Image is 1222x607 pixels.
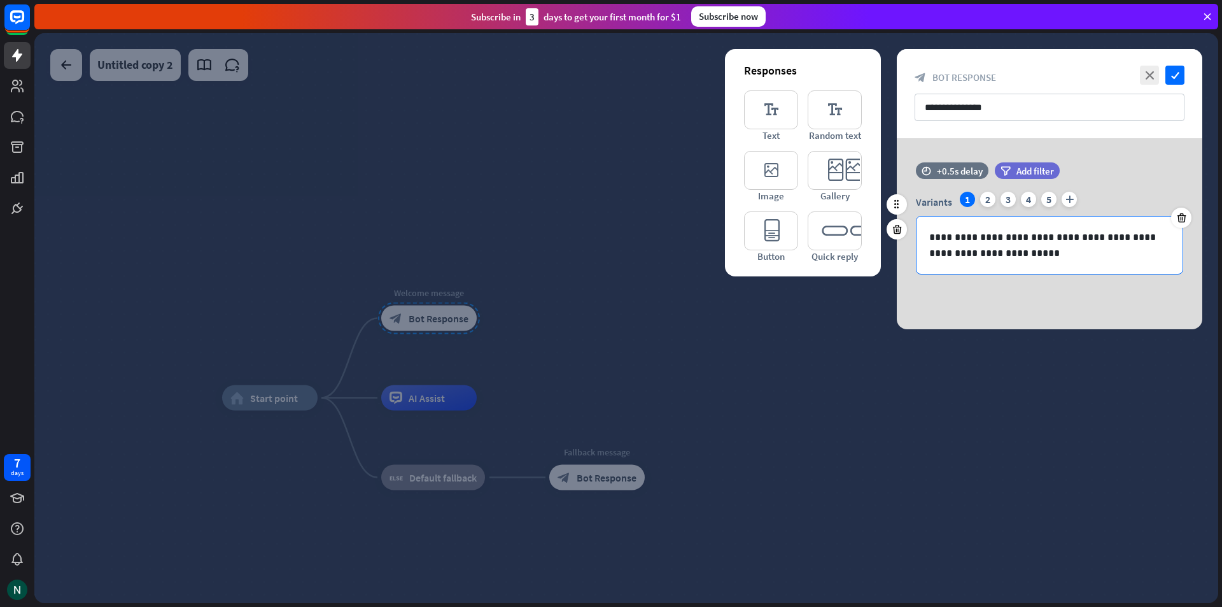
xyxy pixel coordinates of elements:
button: Open LiveChat chat widget [10,5,48,43]
div: 4 [1021,192,1036,207]
div: 7 [14,457,20,469]
div: Subscribe now [691,6,766,27]
div: 2 [980,192,995,207]
i: plus [1062,192,1077,207]
a: 7 days [4,454,31,481]
i: close [1140,66,1159,85]
div: 3 [1001,192,1016,207]
span: Add filter [1016,165,1054,177]
div: days [11,469,24,478]
div: 1 [960,192,975,207]
i: block_bot_response [915,72,926,83]
div: Subscribe in days to get your first month for $1 [471,8,681,25]
i: check [1165,66,1184,85]
i: filter [1001,166,1011,176]
div: 3 [526,8,538,25]
span: Bot Response [932,71,996,83]
div: +0.5s delay [937,165,983,177]
span: Variants [916,196,952,208]
i: time [922,166,931,175]
div: 5 [1041,192,1057,207]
